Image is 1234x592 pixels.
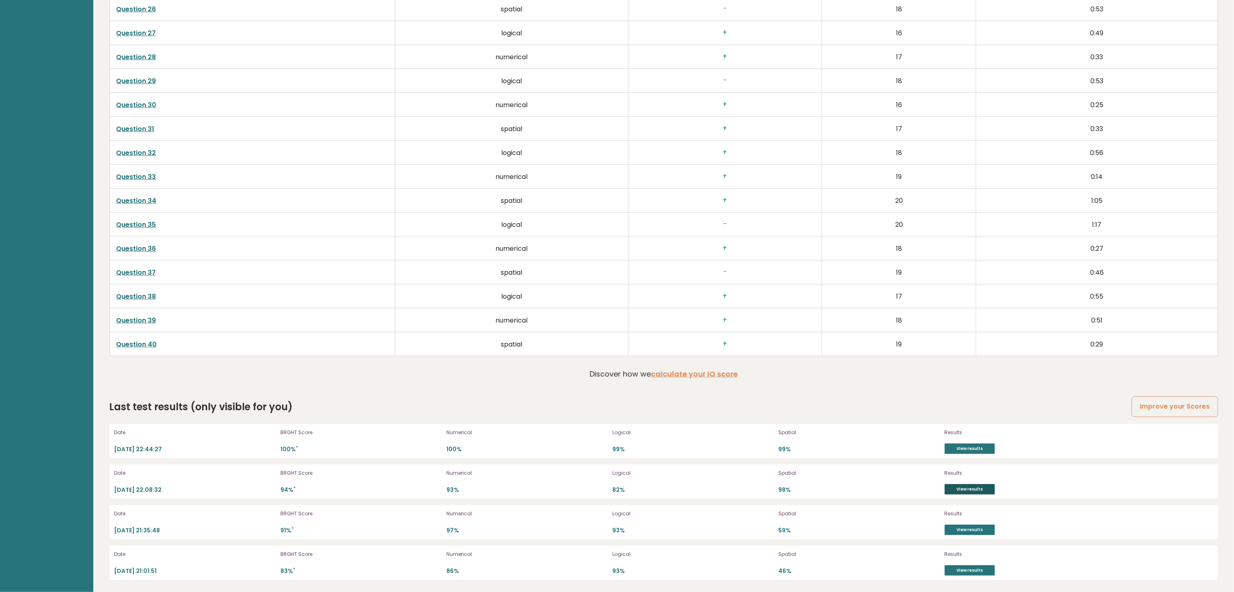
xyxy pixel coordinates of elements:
[635,52,815,61] h3: +
[395,21,628,45] td: logical
[395,188,628,212] td: spatial
[779,469,940,477] p: Spatial
[280,469,441,477] p: BRGHT Score
[395,69,628,93] td: logical
[822,188,976,212] td: 20
[822,21,976,45] td: 16
[612,429,773,436] p: Logical
[612,527,773,534] p: 93%
[635,124,815,133] h3: +
[822,69,976,93] td: 18
[635,316,815,324] h3: +
[945,443,995,454] a: View results
[976,260,1218,284] td: 0:46
[976,69,1218,93] td: 0:53
[779,551,940,558] p: Spatial
[116,4,156,14] a: Question 26
[822,332,976,356] td: 19
[976,116,1218,140] td: 0:33
[635,292,815,300] h3: +
[635,196,815,205] h3: +
[114,446,276,453] p: [DATE] 22:44:27
[114,551,276,558] p: Date
[822,236,976,260] td: 18
[976,188,1218,212] td: 1:05
[612,486,773,494] p: 82%
[446,446,607,453] p: 100%
[612,510,773,517] p: Logical
[779,486,940,494] p: 98%
[116,340,157,349] a: Question 40
[116,52,156,62] a: Question 28
[779,446,940,453] p: 99%
[945,429,1030,436] p: Results
[116,196,157,205] a: Question 34
[446,469,607,477] p: Numerical
[116,28,156,38] a: Question 27
[976,212,1218,236] td: 1:17
[635,28,815,37] h3: +
[446,527,607,534] p: 97%
[635,220,815,228] h3: -
[822,93,976,116] td: 16
[110,400,293,414] h2: Last test results (only visible for you)
[116,76,156,86] a: Question 29
[976,140,1218,164] td: 0:56
[822,260,976,284] td: 19
[822,164,976,188] td: 19
[976,308,1218,332] td: 0:51
[116,124,155,133] a: Question 31
[612,551,773,558] p: Logical
[635,100,815,109] h3: +
[945,551,1030,558] p: Results
[976,332,1218,356] td: 0:29
[114,567,276,575] p: [DATE] 21:01:51
[779,510,940,517] p: Spatial
[976,21,1218,45] td: 0:49
[116,100,157,110] a: Question 30
[779,429,940,436] p: Spatial
[976,93,1218,116] td: 0:25
[612,469,773,477] p: Logical
[395,284,628,308] td: logical
[779,527,940,534] p: 59%
[395,140,628,164] td: logical
[822,45,976,69] td: 17
[446,510,607,517] p: Numerical
[945,525,995,535] a: View results
[446,551,607,558] p: Numerical
[945,565,995,576] a: View results
[446,567,607,575] p: 86%
[395,93,628,116] td: numerical
[395,116,628,140] td: spatial
[612,446,773,453] p: 99%
[635,172,815,181] h3: +
[116,244,156,253] a: Question 36
[976,164,1218,188] td: 0:14
[280,486,441,494] p: 94%
[280,510,441,517] p: BRGHT Score
[114,486,276,494] p: [DATE] 22:08:32
[395,308,628,332] td: numerical
[822,284,976,308] td: 17
[395,45,628,69] td: numerical
[779,567,940,575] p: 46%
[280,446,441,453] p: 100%
[114,527,276,534] p: [DATE] 21:35:48
[635,76,815,85] h3: -
[612,567,773,575] p: 93%
[446,486,607,494] p: 93%
[446,429,607,436] p: Numerical
[395,332,628,356] td: spatial
[114,510,276,517] p: Date
[280,551,441,558] p: BRGHT Score
[116,292,156,301] a: Question 38
[280,567,441,575] p: 83%
[635,148,815,157] h3: +
[395,260,628,284] td: spatial
[945,469,1030,477] p: Results
[945,510,1030,517] p: Results
[822,212,976,236] td: 20
[395,164,628,188] td: numerical
[116,268,156,277] a: Question 37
